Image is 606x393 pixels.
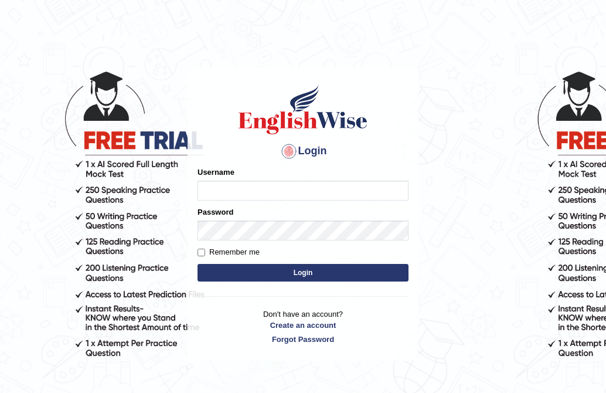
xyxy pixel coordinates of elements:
[198,142,408,161] h4: Login
[198,334,408,345] a: Forgot Password
[198,249,205,256] input: Remember me
[198,167,234,178] label: Username
[236,83,370,136] img: Logo of English Wise sign in for intelligent practice with AI
[198,320,408,331] a: Create an account
[198,264,408,282] button: Login
[198,206,233,218] label: Password
[198,309,408,345] p: Don't have an account?
[198,246,260,258] label: Remember me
